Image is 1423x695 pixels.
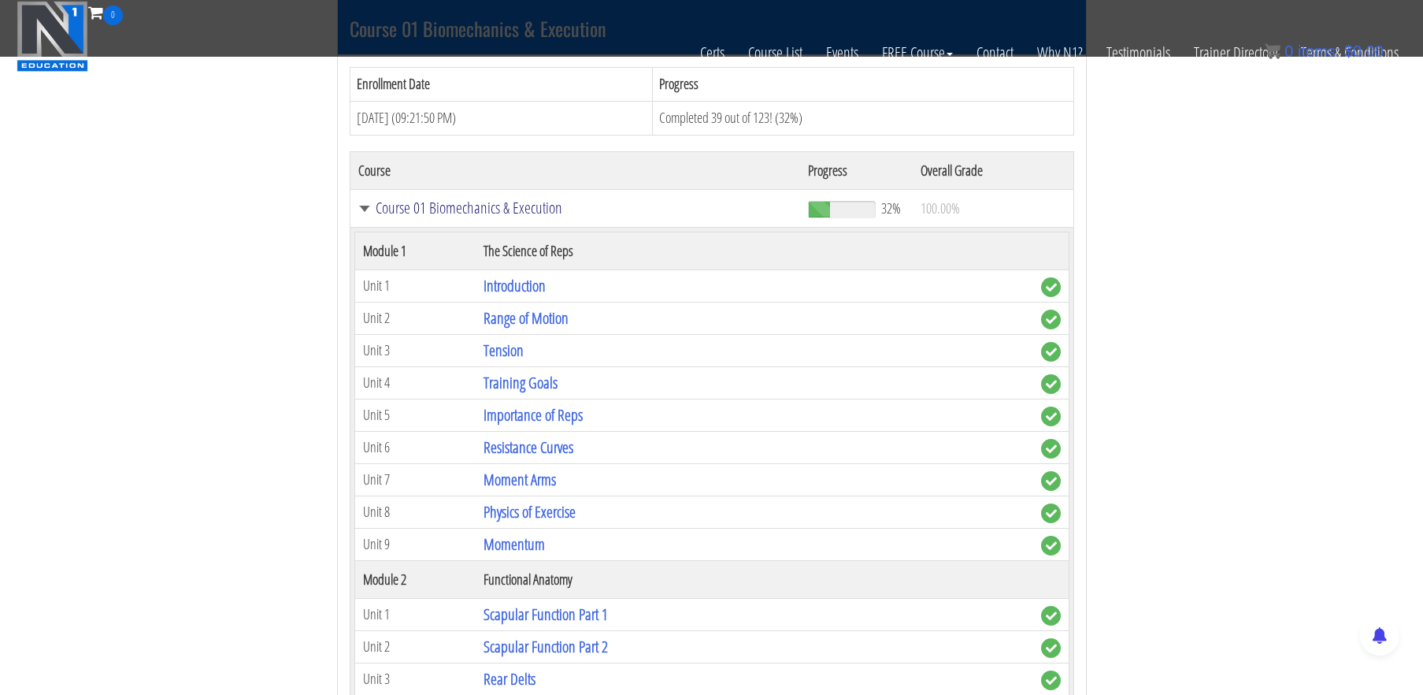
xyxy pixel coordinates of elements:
td: 100.00% [913,189,1073,227]
span: $ [1344,43,1353,60]
a: Course 01 Biomechanics & Execution [358,200,793,216]
a: Rear Delts [484,668,535,689]
th: Overall Grade [913,151,1073,189]
a: Range of Motion [484,307,569,329]
td: Unit 3 [354,663,476,695]
a: Events [814,25,870,80]
th: The Science of Reps [476,232,1032,269]
a: Course List [736,25,814,80]
th: Progress [800,151,913,189]
a: Scapular Function Part 2 [484,636,608,657]
span: complete [1041,374,1061,394]
td: Unit 1 [354,269,476,302]
td: Unit 3 [354,334,476,366]
td: Unit 2 [354,630,476,663]
span: 32% [881,199,901,217]
span: complete [1041,606,1061,626]
td: Completed 39 out of 123! (32%) [652,101,1073,135]
a: Physics of Exercise [484,501,576,522]
span: complete [1041,439,1061,459]
td: Unit 9 [354,528,476,560]
span: complete [1041,504,1061,523]
th: Course [350,151,800,189]
a: Contact [965,25,1025,80]
a: Scapular Function Part 1 [484,604,608,625]
a: Trainer Directory [1182,25,1289,80]
span: complete [1041,638,1061,658]
span: complete [1041,342,1061,362]
a: Resistance Curves [484,437,573,458]
span: complete [1041,277,1061,297]
span: complete [1041,310,1061,329]
span: complete [1041,536,1061,556]
a: Training Goals [484,372,558,393]
td: Unit 5 [354,399,476,431]
img: icon11.png [1265,43,1280,59]
a: Introduction [484,275,546,296]
th: Module 2 [354,560,476,598]
td: Unit 4 [354,366,476,399]
a: Testimonials [1095,25,1182,80]
th: Progress [652,68,1073,102]
th: Module 1 [354,232,476,269]
a: Moment Arms [484,469,556,490]
td: Unit 6 [354,431,476,463]
a: 0 items: $0.00 [1265,43,1384,60]
td: Unit 8 [354,496,476,528]
a: Certs [688,25,736,80]
span: 0 [103,6,123,25]
img: n1-education [17,1,88,72]
span: complete [1041,671,1061,690]
a: Terms & Conditions [1289,25,1410,80]
a: Momentum [484,533,545,555]
a: Why N1? [1025,25,1095,80]
td: Unit 2 [354,302,476,334]
td: Unit 7 [354,463,476,496]
span: items: [1298,43,1340,60]
a: Importance of Reps [484,404,583,426]
th: Functional Anatomy [476,560,1032,598]
a: 0 [88,2,123,23]
span: complete [1041,407,1061,426]
bdi: 0.00 [1344,43,1384,60]
td: Unit 1 [354,598,476,630]
span: complete [1041,471,1061,491]
th: Enrollment Date [350,68,652,102]
td: [DATE] (09:21:50 PM) [350,101,652,135]
a: Tension [484,340,524,361]
a: FREE Course [870,25,965,80]
span: 0 [1284,43,1293,60]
